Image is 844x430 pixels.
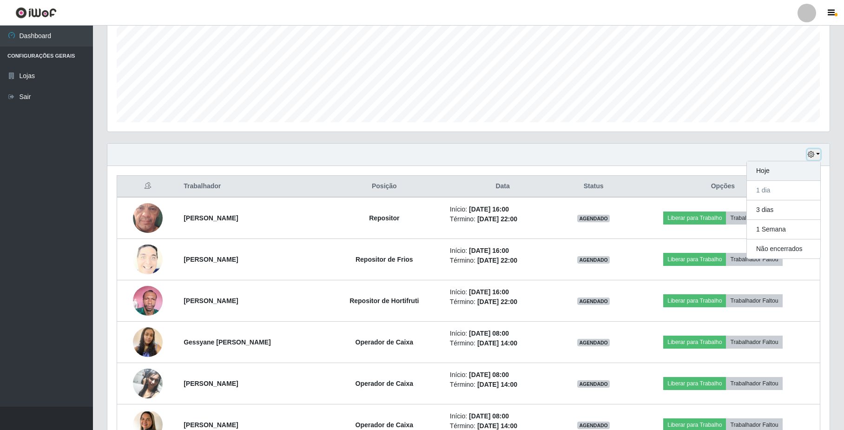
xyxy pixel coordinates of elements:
time: [DATE] 08:00 [469,412,509,420]
strong: [PERSON_NAME] [184,256,238,263]
li: Início: [450,287,556,297]
button: Trabalhador Faltou [726,253,782,266]
button: 1 dia [747,181,820,200]
th: Opções [626,176,820,198]
strong: Repositor [369,214,399,222]
strong: Operador de Caixa [356,380,414,387]
button: Trabalhador Faltou [726,377,782,390]
th: Posição [324,176,444,198]
strong: [PERSON_NAME] [184,421,238,429]
strong: [PERSON_NAME] [184,380,238,387]
button: 1 Semana [747,220,820,239]
time: [DATE] 14:00 [477,339,517,347]
th: Trabalhador [178,176,324,198]
li: Término: [450,297,556,307]
img: 1746292948519.jpeg [133,241,163,278]
img: 1728657524685.jpeg [133,357,163,410]
button: Não encerrados [747,239,820,258]
time: [DATE] 22:00 [477,298,517,305]
span: AGENDADO [577,422,610,429]
button: Liberar para Trabalho [663,377,726,390]
strong: Operador de Caixa [356,421,414,429]
img: 1725533937755.jpeg [133,185,163,251]
span: AGENDADO [577,380,610,388]
button: Liberar para Trabalho [663,253,726,266]
time: [DATE] 08:00 [469,371,509,378]
button: Trabalhador Faltou [726,336,782,349]
img: 1704217621089.jpeg [133,316,163,369]
span: AGENDADO [577,256,610,264]
strong: Repositor de Hortifruti [349,297,419,304]
strong: Operador de Caixa [356,338,414,346]
img: CoreUI Logo [15,7,57,19]
strong: Repositor de Frios [356,256,413,263]
li: Término: [450,256,556,265]
th: Data [444,176,561,198]
strong: Gessyane [PERSON_NAME] [184,338,271,346]
button: Trabalhador Faltou [726,212,782,225]
li: Início: [450,329,556,338]
time: [DATE] 22:00 [477,257,517,264]
time: [DATE] 08:00 [469,330,509,337]
img: 1753956520242.jpeg [133,281,163,320]
time: [DATE] 14:00 [477,381,517,388]
time: [DATE] 16:00 [469,205,509,213]
time: [DATE] 14:00 [477,422,517,430]
th: Status [561,176,626,198]
time: [DATE] 16:00 [469,247,509,254]
span: AGENDADO [577,298,610,305]
button: 3 dias [747,200,820,220]
time: [DATE] 16:00 [469,288,509,296]
button: Hoje [747,161,820,181]
li: Término: [450,380,556,390]
li: Término: [450,338,556,348]
strong: [PERSON_NAME] [184,214,238,222]
button: Liberar para Trabalho [663,336,726,349]
li: Término: [450,214,556,224]
span: AGENDADO [577,215,610,222]
span: AGENDADO [577,339,610,346]
li: Início: [450,370,556,380]
li: Início: [450,411,556,421]
li: Início: [450,205,556,214]
li: Início: [450,246,556,256]
button: Liberar para Trabalho [663,294,726,307]
button: Liberar para Trabalho [663,212,726,225]
strong: [PERSON_NAME] [184,297,238,304]
time: [DATE] 22:00 [477,215,517,223]
button: Trabalhador Faltou [726,294,782,307]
